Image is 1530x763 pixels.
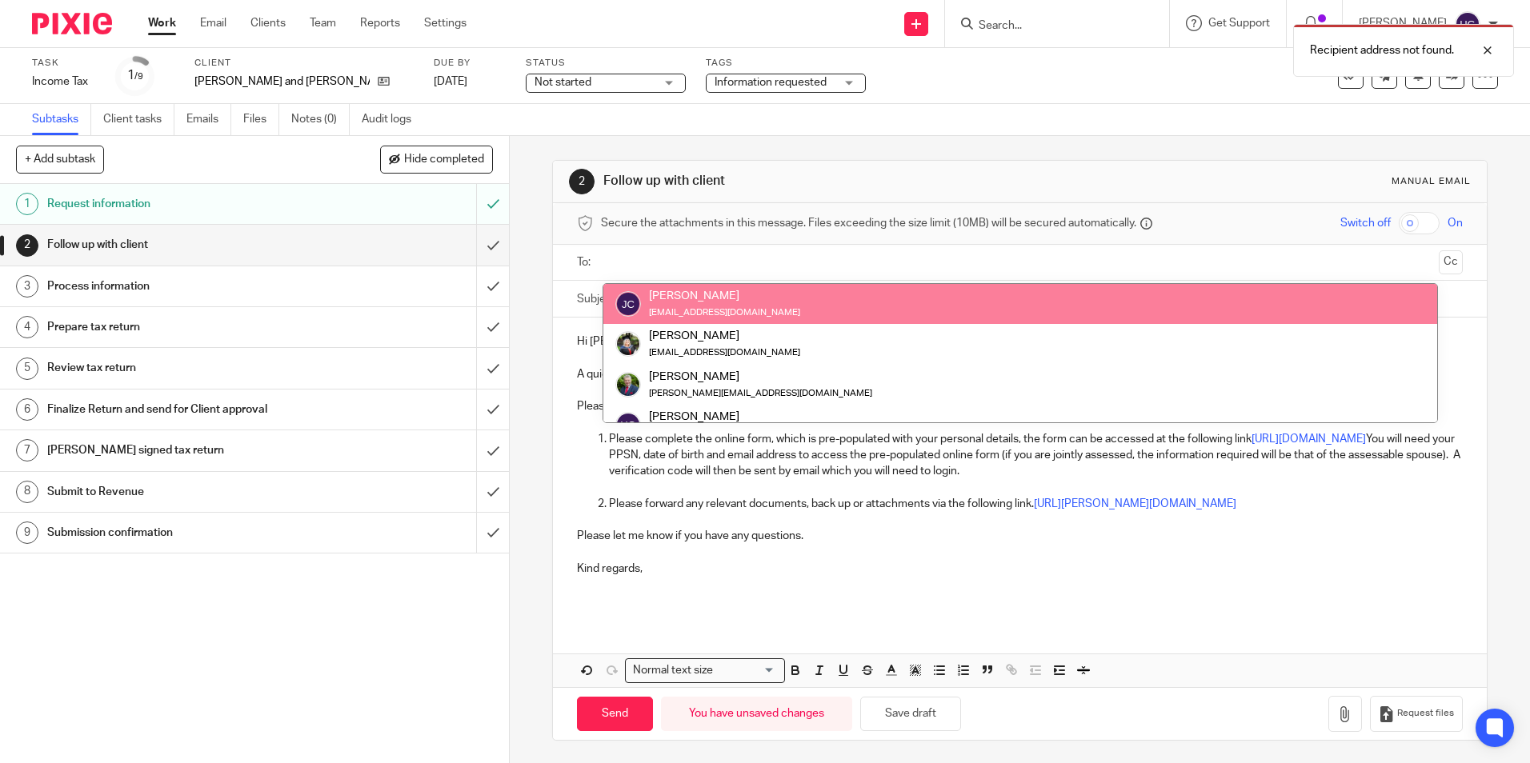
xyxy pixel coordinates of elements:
[16,275,38,298] div: 3
[603,173,1054,190] h1: Follow up with client
[609,496,1462,512] p: Please forward any relevant documents, back up or attachments via the following link.
[577,334,1462,350] p: Hi [PERSON_NAME],
[32,74,96,90] div: Income Tax
[47,438,322,462] h1: [PERSON_NAME] signed tax return
[434,76,467,87] span: [DATE]
[661,697,852,731] div: You have unsaved changes
[32,57,96,70] label: Task
[718,662,775,679] input: Search for option
[362,104,423,135] a: Audit logs
[706,57,866,70] label: Tags
[1340,215,1391,231] span: Switch off
[577,366,1462,382] p: A quick follow up on my previous email requesting the information for your 2024 Income Tax Return.
[194,57,414,70] label: Client
[577,254,595,270] label: To:
[1448,215,1463,231] span: On
[404,154,484,166] span: Hide completed
[291,104,350,135] a: Notes (0)
[615,372,641,397] img: download.png
[1370,696,1463,732] button: Request files
[1310,42,1454,58] p: Recipient address not found.
[649,328,800,344] div: [PERSON_NAME]
[615,291,641,317] img: svg%3E
[649,348,800,357] small: [EMAIL_ADDRESS][DOMAIN_NAME]
[32,13,112,34] img: Pixie
[134,72,143,81] small: /9
[1397,707,1454,720] span: Request files
[380,146,493,173] button: Hide completed
[47,192,322,216] h1: Request information
[1439,250,1463,274] button: Cc
[615,412,641,437] img: svg%3E
[16,439,38,461] div: 7
[127,66,143,85] div: 1
[194,74,370,90] p: [PERSON_NAME] and [PERSON_NAME]
[16,358,38,380] div: 5
[615,331,641,357] img: Jade.jpeg
[16,316,38,338] div: 4
[250,15,286,31] a: Clients
[577,382,1462,415] p: Please complete the following two steps at your earliest convenience:
[649,288,800,304] div: [PERSON_NAME]
[47,397,322,421] h1: Finalize Return and send for Client approval
[148,15,176,31] a: Work
[47,274,322,298] h1: Process information
[16,234,38,257] div: 2
[16,398,38,421] div: 6
[360,15,400,31] a: Reports
[424,15,467,31] a: Settings
[186,104,231,135] a: Emails
[434,57,506,70] label: Due by
[601,215,1136,231] span: Secure the attachments in this message. Files exceeding the size limit (10MB) will be secured aut...
[629,662,716,679] span: Normal text size
[1455,11,1480,37] img: svg%3E
[47,356,322,380] h1: Review tax return
[860,697,961,731] button: Save draft
[47,233,322,257] h1: Follow up with client
[649,368,872,384] div: [PERSON_NAME]
[535,77,591,88] span: Not started
[715,77,827,88] span: Information requested
[609,431,1462,480] p: Please complete the online form, which is pre-populated with your personal details, the form can ...
[577,291,619,307] label: Subject:
[243,104,279,135] a: Files
[577,512,1462,545] p: Please let me know if you have any questions.
[649,409,872,425] div: [PERSON_NAME]
[310,15,336,31] a: Team
[16,146,104,173] button: + Add subtask
[1252,433,1366,445] a: [URL][DOMAIN_NAME]
[577,697,653,731] input: Send
[200,15,226,31] a: Email
[577,545,1462,577] p: Kind regards,
[649,308,800,317] small: [EMAIL_ADDRESS][DOMAIN_NAME]
[1392,175,1471,188] div: Manual email
[47,480,322,504] h1: Submit to Revenue
[16,193,38,215] div: 1
[103,104,174,135] a: Client tasks
[625,658,785,683] div: Search for option
[16,481,38,503] div: 8
[569,169,595,194] div: 2
[1034,498,1236,509] a: [URL][PERSON_NAME][DOMAIN_NAME]
[47,315,322,339] h1: Prepare tax return
[526,57,686,70] label: Status
[649,389,872,397] small: [PERSON_NAME][EMAIL_ADDRESS][DOMAIN_NAME]
[32,104,91,135] a: Subtasks
[47,521,322,545] h1: Submission confirmation
[16,521,38,544] div: 9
